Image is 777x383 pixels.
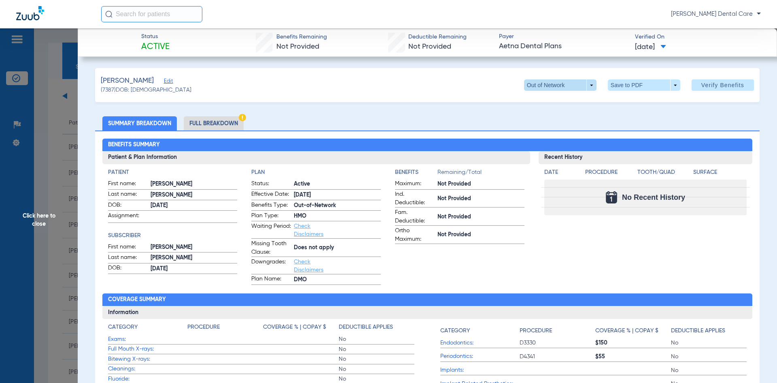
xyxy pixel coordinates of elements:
[184,116,244,131] li: Full Breakdown
[102,139,753,152] h2: Benefits Summary
[108,180,148,189] span: First name:
[108,201,148,211] span: DOB:
[539,151,753,164] h3: Recent History
[395,190,435,207] span: Ind. Deductible:
[294,276,381,284] span: DMO
[102,306,753,319] h3: Information
[251,212,291,221] span: Plan Type:
[108,231,238,240] app-breakdown-title: Subscriber
[671,10,761,18] span: [PERSON_NAME] Dental Care
[520,323,595,338] app-breakdown-title: Procedure
[544,168,578,177] h4: Date
[437,180,524,188] span: Not Provided
[101,86,191,94] span: (7387) DOB: [DEMOGRAPHIC_DATA]
[187,323,263,334] app-breakdown-title: Procedure
[151,254,238,262] span: [PERSON_NAME]
[251,222,291,238] span: Waiting Period:
[520,327,552,335] h4: Procedure
[595,339,671,347] span: $150
[499,32,628,41] span: Payer
[408,43,451,50] span: Not Provided
[437,168,524,180] span: Remaining/Total
[635,33,764,41] span: Verified On
[251,240,291,257] span: Missing Tooth Clause:
[251,168,381,177] h4: Plan
[251,180,291,189] span: Status:
[339,365,414,373] span: No
[151,201,238,210] span: [DATE]
[585,168,635,177] h4: Procedure
[16,6,44,20] img: Zuub Logo
[251,190,291,200] span: Effective Date:
[440,352,520,361] span: Periodontics:
[108,365,187,373] span: Cleanings:
[339,323,393,332] h4: Deductible Applies
[251,201,291,211] span: Benefits Type:
[108,253,148,263] span: Last name:
[108,355,187,364] span: Bitewing X-rays:
[108,345,187,353] span: Full Mouth X-rays:
[151,191,238,199] span: [PERSON_NAME]
[108,323,187,334] app-breakdown-title: Category
[585,168,635,180] app-breakdown-title: Procedure
[294,201,381,210] span: Out-of-Network
[395,168,437,177] h4: Benefits
[524,79,597,91] button: Out of Network
[108,264,148,274] span: DOB:
[437,213,524,221] span: Not Provided
[408,33,467,41] span: Deductible Remaining
[294,212,381,220] span: HMO
[294,180,381,188] span: Active
[141,32,170,41] span: Status
[251,258,291,274] span: Downgrades:
[101,6,202,22] input: Search for patients
[437,231,524,239] span: Not Provided
[437,195,524,203] span: Not Provided
[105,11,113,18] img: Search Icon
[151,243,238,252] span: [PERSON_NAME]
[108,243,148,252] span: First name:
[276,33,327,41] span: Benefits Remaining
[251,275,291,285] span: Plan Name:
[608,79,680,91] button: Save to PDF
[595,327,658,335] h4: Coverage % | Copay $
[102,293,753,306] h2: Coverage Summary
[622,193,685,201] span: No Recent History
[671,366,747,374] span: No
[440,323,520,338] app-breakdown-title: Category
[693,168,747,180] app-breakdown-title: Surface
[101,76,154,86] span: [PERSON_NAME]
[294,191,381,199] span: [DATE]
[520,353,595,361] span: D4341
[395,180,435,189] span: Maximum:
[606,191,617,203] img: Calendar
[395,227,435,244] span: Ortho Maximum:
[671,327,725,335] h4: Deductible Applies
[339,335,414,343] span: No
[108,335,187,344] span: Exams:
[276,43,319,50] span: Not Provided
[440,366,520,374] span: Implants:
[141,41,170,53] span: Active
[737,344,777,383] iframe: Chat Widget
[595,353,671,361] span: $55
[108,190,148,200] span: Last name:
[440,327,470,335] h4: Category
[102,116,177,131] li: Summary Breakdown
[339,345,414,353] span: No
[701,82,744,88] span: Verify Benefits
[671,353,747,361] span: No
[595,323,671,338] app-breakdown-title: Coverage % | Copay $
[693,168,747,177] h4: Surface
[440,339,520,347] span: Endodontics:
[187,323,220,332] h4: Procedure
[108,168,238,177] h4: Patient
[671,339,747,347] span: No
[108,212,148,223] span: Assignment:
[263,323,326,332] h4: Coverage % | Copay $
[151,265,238,273] span: [DATE]
[671,323,747,338] app-breakdown-title: Deductible Applies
